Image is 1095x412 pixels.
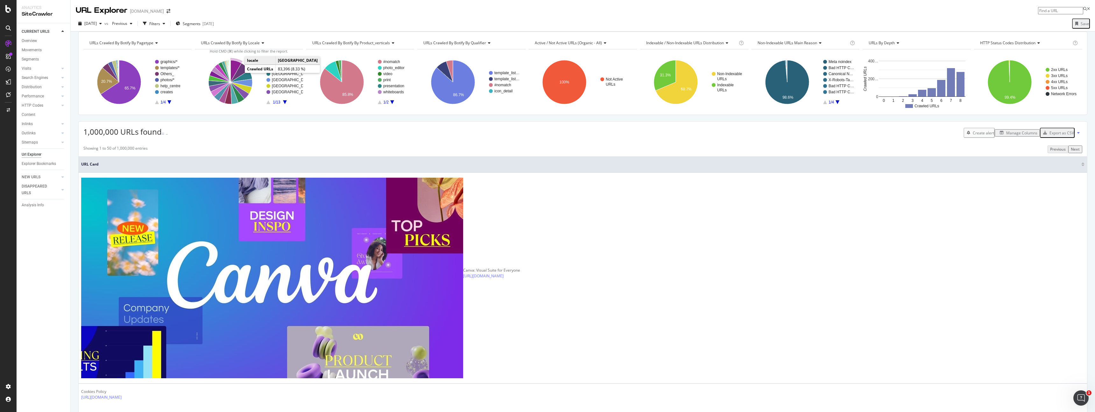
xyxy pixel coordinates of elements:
[681,87,692,91] text: 68.7%
[22,174,60,181] a: NEW URLS
[202,21,214,26] div: [DATE]
[22,11,65,18] div: SiteCrawler
[829,90,854,94] text: Bad HTTP C…
[183,21,201,26] span: Segments
[311,38,409,48] h4: URLs Crawled By Botify By product_verticals
[423,40,486,46] span: URLs Crawled By Botify By qualifier
[383,90,404,94] text: whiteboards
[81,161,1080,167] span: URL Card
[422,38,520,48] h4: URLs Crawled By Botify By qualifier
[494,77,519,81] text: template_list…
[533,38,631,48] h4: Active / Not Active URLs
[81,389,122,394] div: Cookies Policy
[869,40,895,46] span: URLs by Depth
[867,38,965,48] h4: URLs by Depth
[560,80,569,84] text: 100%
[173,18,216,29] button: Segments[DATE]
[829,78,854,82] text: X-Robots-Ta…
[660,73,671,78] text: 31.3%
[210,49,288,53] span: Hold CMD (⌘) while clicking to filter the report.
[417,54,526,110] svg: A chart.
[1006,130,1037,136] div: Manage Columns
[22,84,60,90] a: Distribution
[22,130,60,137] a: Outlinks
[276,56,320,65] td: [GEOGRAPHIC_DATA]
[868,77,878,81] text: 200…
[22,121,60,127] a: Inlinks
[829,84,854,88] text: Bad HTTP C…
[863,54,971,110] svg: A chart.
[921,98,923,103] text: 4
[1071,146,1080,152] div: Next
[22,28,49,35] div: CURRENT URLS
[88,38,186,48] h4: URLs Crawled By Botify By pagetype
[752,54,860,110] svg: A chart.
[876,95,879,99] text: 0
[950,98,952,103] text: 7
[1048,146,1068,153] button: Previous
[383,60,400,64] text: #nomatch
[124,86,135,90] text: 65.7%
[1073,390,1089,406] iframe: Intercom live chat
[1051,67,1068,72] text: 2xx URLs
[717,88,727,92] text: URLs
[160,66,180,70] text: templates/*
[915,104,939,108] text: Crawled URLs
[893,98,895,103] text: 1
[149,21,160,26] div: Filters
[22,151,41,158] div: Url Explorer
[383,72,392,76] text: video
[22,160,56,167] div: Explorer Bookmarks
[273,100,280,104] text: 1/13
[140,18,168,29] button: Filters
[453,93,464,97] text: 86.7%
[494,89,512,93] text: icon_detail
[640,54,748,110] div: A chart.
[22,183,54,196] div: DISAPPEARED URLS
[494,83,511,87] text: #nomatch
[463,267,520,273] div: Canva: Visual Suite for Everyone
[22,65,31,72] div: Visits
[974,54,1082,110] svg: A chart.
[160,78,174,82] text: photos/*
[1050,146,1066,152] div: Previous
[959,98,962,103] text: 8
[383,66,405,70] text: photo_editor
[973,130,994,136] div: Create alert
[883,98,885,103] text: 0
[494,71,519,75] text: template_list…
[535,40,602,46] span: Active / Not Active URLs (organic - all)
[22,151,66,158] a: Url Explorer
[22,38,37,44] div: Overview
[104,21,109,26] span: vs
[89,40,153,46] span: URLs Crawled By Botify By pagetype
[22,139,38,146] div: Sitemaps
[1005,96,1015,100] text: 99.4%
[109,18,135,29] button: Previous
[83,54,192,110] svg: A chart.
[979,38,1071,48] h4: HTTP Status Codes Distribution
[1051,92,1077,96] text: Network Errors
[201,40,260,46] span: URLs Crawled By Botify By locale
[717,77,727,81] text: URLs
[1068,146,1082,153] button: Next
[22,47,42,53] div: Movements
[529,54,637,110] svg: A chart.
[245,65,276,73] td: Crawled URLs
[200,38,297,48] h4: URLs Crawled By Botify By locale
[160,100,166,104] text: 1/4
[22,160,66,167] a: Explorer Bookmarks
[1051,74,1068,78] text: 3xx URLs
[1081,21,1089,26] div: Save
[160,72,174,76] text: Others_
[81,178,463,378] img: main image
[22,139,60,146] a: Sitemaps
[83,146,148,153] div: Showing 1 to 50 of 1,000,000 entries
[22,174,40,181] div: NEW URLS
[160,84,180,88] text: help_centre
